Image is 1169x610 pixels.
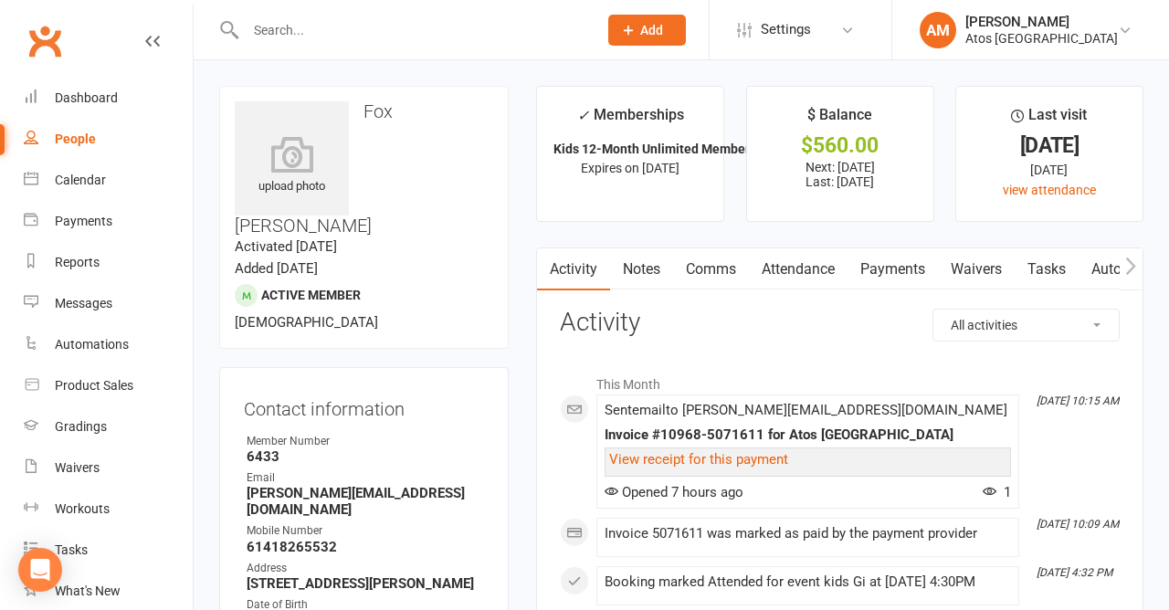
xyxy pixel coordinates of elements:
[537,248,610,290] a: Activity
[640,23,663,37] span: Add
[973,160,1126,180] div: [DATE]
[24,119,193,160] a: People
[1011,103,1087,136] div: Last visit
[605,484,743,500] span: Opened 7 hours ago
[24,201,193,242] a: Payments
[24,489,193,530] a: Workouts
[55,419,107,434] div: Gradings
[610,248,673,290] a: Notes
[577,103,684,137] div: Memberships
[577,107,589,124] i: ✓
[55,214,112,228] div: Payments
[605,526,1011,542] div: Invoice 5071611 was marked as paid by the payment provider
[609,451,788,468] a: View receipt for this payment
[18,548,62,592] div: Open Intercom Messenger
[965,14,1118,30] div: [PERSON_NAME]
[55,255,100,269] div: Reports
[605,574,1011,590] div: Booking marked Attended for event kids Gi at [DATE] 4:30PM
[24,242,193,283] a: Reports
[1037,394,1119,407] i: [DATE] 10:15 AM
[749,248,848,290] a: Attendance
[807,103,872,136] div: $ Balance
[247,485,484,518] strong: [PERSON_NAME][EMAIL_ADDRESS][DOMAIN_NAME]
[761,9,811,50] span: Settings
[24,78,193,119] a: Dashboard
[24,160,193,201] a: Calendar
[235,101,493,236] h3: Fox [PERSON_NAME]
[848,248,938,290] a: Payments
[560,365,1120,394] li: This Month
[247,539,484,555] strong: 61418265532
[920,12,956,48] div: AM
[55,501,110,516] div: Workouts
[55,90,118,105] div: Dashboard
[24,324,193,365] a: Automations
[560,309,1120,337] h3: Activity
[605,427,1011,443] div: Invoice #10968-5071611 for Atos [GEOGRAPHIC_DATA]
[24,283,193,324] a: Messages
[22,18,68,64] a: Clubworx
[938,248,1015,290] a: Waivers
[235,136,349,196] div: upload photo
[55,173,106,187] div: Calendar
[235,238,337,255] time: Activated [DATE]
[247,433,484,450] div: Member Number
[247,560,484,577] div: Address
[235,314,378,331] span: [DEMOGRAPHIC_DATA]
[24,530,193,571] a: Tasks
[261,288,361,302] span: Active member
[55,337,129,352] div: Automations
[247,469,484,487] div: Email
[55,460,100,475] div: Waivers
[55,542,88,557] div: Tasks
[1015,248,1079,290] a: Tasks
[1003,183,1096,197] a: view attendance
[24,406,193,447] a: Gradings
[240,17,584,43] input: Search...
[764,136,917,155] div: $560.00
[608,15,686,46] button: Add
[973,136,1126,155] div: [DATE]
[983,484,1011,500] span: 1
[55,584,121,598] div: What's New
[55,378,133,393] div: Product Sales
[965,30,1118,47] div: Atos [GEOGRAPHIC_DATA]
[24,365,193,406] a: Product Sales
[24,447,193,489] a: Waivers
[55,296,112,310] div: Messages
[247,575,484,592] strong: [STREET_ADDRESS][PERSON_NAME]
[605,402,1007,418] span: Sent email to [PERSON_NAME][EMAIL_ADDRESS][DOMAIN_NAME]
[581,161,679,175] span: Expires on [DATE]
[673,248,749,290] a: Comms
[247,522,484,540] div: Mobile Number
[764,160,917,189] p: Next: [DATE] Last: [DATE]
[247,448,484,465] strong: 6433
[1037,566,1112,579] i: [DATE] 4:32 PM
[55,131,96,146] div: People
[235,260,318,277] time: Added [DATE]
[553,142,774,156] strong: Kids 12-Month Unlimited Membership
[1037,518,1119,531] i: [DATE] 10:09 AM
[244,392,484,419] h3: Contact information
